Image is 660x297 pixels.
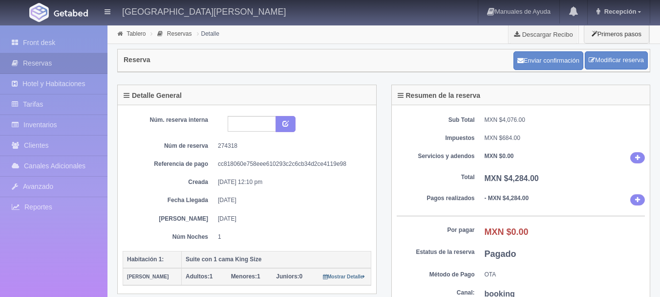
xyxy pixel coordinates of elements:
img: Getabed [29,3,49,22]
dt: Estatus de la reserva [397,248,475,256]
dt: Servicios y adendos [397,152,475,160]
dd: MXN $684.00 [485,134,645,142]
dt: Método de Pago [397,271,475,279]
dt: [PERSON_NAME] [130,215,208,223]
dt: Total [397,173,475,182]
small: [PERSON_NAME] [127,274,169,279]
strong: Adultos: [186,273,210,280]
dt: Núm de reserva [130,142,208,150]
b: MXN $0.00 [485,153,514,160]
strong: Menores: [231,273,257,280]
h4: Reserva [124,56,150,64]
dd: 274318 [218,142,364,150]
b: - MXN $4,284.00 [485,195,529,202]
span: 1 [231,273,260,280]
dd: [DATE] 12:10 pm [218,178,364,186]
h4: [GEOGRAPHIC_DATA][PERSON_NAME] [122,5,286,17]
a: Tablero [127,30,146,37]
a: Descargar Recibo [509,24,578,44]
a: Mostrar Detalle [323,273,365,280]
span: 0 [276,273,302,280]
b: Habitación 1: [127,256,164,263]
dd: cc818060e758eee610293c2c6cb34d2ce4119e98 [218,160,364,168]
dd: [DATE] [218,215,364,223]
a: Reservas [167,30,192,37]
dt: Sub Total [397,116,475,124]
strong: Juniors: [276,273,299,280]
th: Suite con 1 cama King Size [182,251,371,268]
dt: Fecha Llegada [130,196,208,205]
a: Modificar reserva [585,51,648,69]
span: Recepción [602,8,637,15]
img: Getabed [54,9,88,17]
dt: Impuestos [397,134,475,142]
dd: 1 [218,233,364,241]
dd: OTA [485,271,645,279]
button: Primeros pasos [584,24,649,44]
dt: Por pagar [397,226,475,234]
dt: Referencia de pago [130,160,208,168]
b: MXN $0.00 [485,227,529,237]
small: Mostrar Detalle [323,274,365,279]
button: Enviar confirmación [513,51,583,70]
dt: Canal: [397,289,475,297]
dt: Pagos realizados [397,194,475,203]
h4: Resumen de la reserva [398,92,481,99]
dd: [DATE] [218,196,364,205]
dd: MXN $4,076.00 [485,116,645,124]
b: Pagado [485,249,516,259]
dt: Creada [130,178,208,186]
b: MXN $4,284.00 [485,174,539,183]
dt: Núm Noches [130,233,208,241]
dt: Núm. reserva interna [130,116,208,124]
span: 1 [186,273,213,280]
li: Detalle [194,29,222,38]
h4: Detalle General [124,92,182,99]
